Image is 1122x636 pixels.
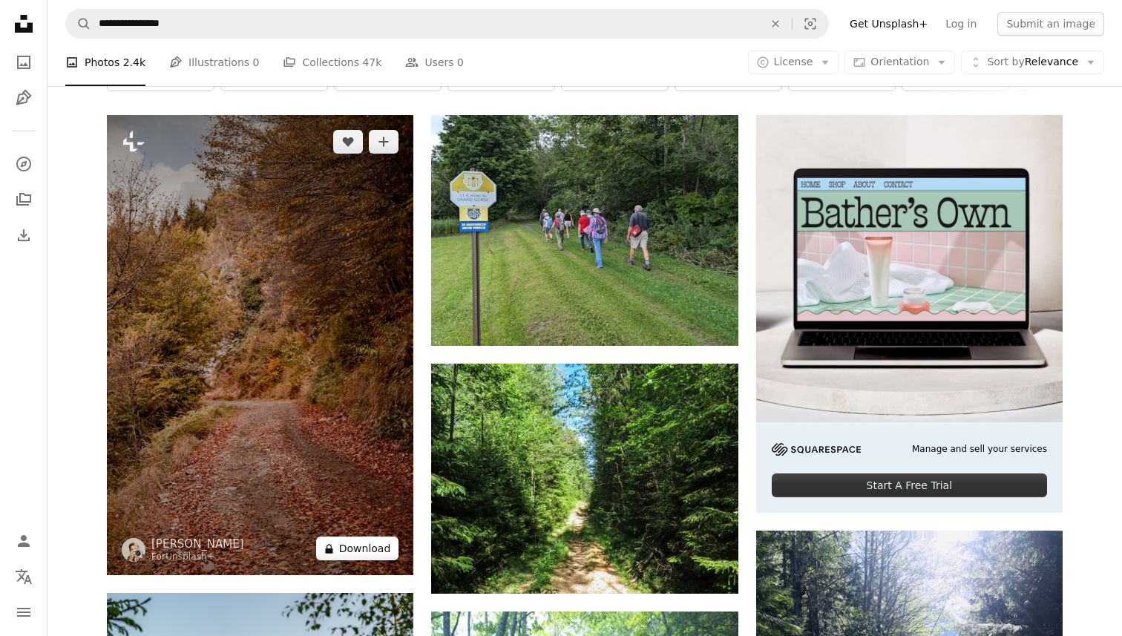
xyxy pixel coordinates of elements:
span: 0 [253,54,260,71]
a: Manage and sell your servicesStart A Free Trial [756,115,1063,513]
a: A group of people walking down a dirt road [431,223,738,237]
button: Visual search [793,10,828,38]
span: License [774,56,813,68]
a: Download History [9,220,39,250]
a: Explore [9,149,39,179]
span: 47k [362,54,381,71]
form: Find visuals sitewide [65,9,829,39]
a: Get Unsplash+ [841,12,936,36]
a: a dirt road in a forest [431,472,738,485]
span: Relevance [987,55,1078,70]
img: file-1705255347840-230a6ab5bca9image [772,443,861,456]
a: Log in [936,12,985,36]
a: [PERSON_NAME] [151,537,244,551]
span: 0 [457,54,464,71]
span: Orientation [870,56,929,68]
button: Clear [759,10,792,38]
a: Unsplash+ [165,551,214,562]
div: For [151,551,244,563]
button: Sort byRelevance [961,50,1104,74]
button: Search Unsplash [66,10,91,38]
a: Collections [9,185,39,214]
a: Photos [9,47,39,77]
a: Users 0 [405,39,464,86]
a: Collections 47k [283,39,381,86]
button: License [748,50,839,74]
a: Log in / Sign up [9,526,39,556]
button: Submit an image [997,12,1104,36]
button: Like [333,130,363,154]
button: Download [316,537,399,560]
div: Start A Free Trial [772,473,1047,497]
a: Illustrations 0 [169,39,259,86]
button: Menu [9,597,39,627]
button: Orientation [844,50,955,74]
a: a dirt road surrounded by trees and leaves [107,338,413,352]
img: A group of people walking down a dirt road [431,115,738,346]
a: Home — Unsplash [9,9,39,42]
span: Manage and sell your services [912,443,1047,456]
img: a dirt road surrounded by trees and leaves [107,115,413,575]
span: Sort by [987,56,1024,68]
img: Go to laura adai's profile [122,538,145,562]
button: Language [9,562,39,591]
a: Illustrations [9,83,39,113]
img: a dirt road in a forest [431,364,738,594]
button: Add to Collection [369,130,398,154]
img: file-1707883121023-8e3502977149image [756,115,1063,422]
